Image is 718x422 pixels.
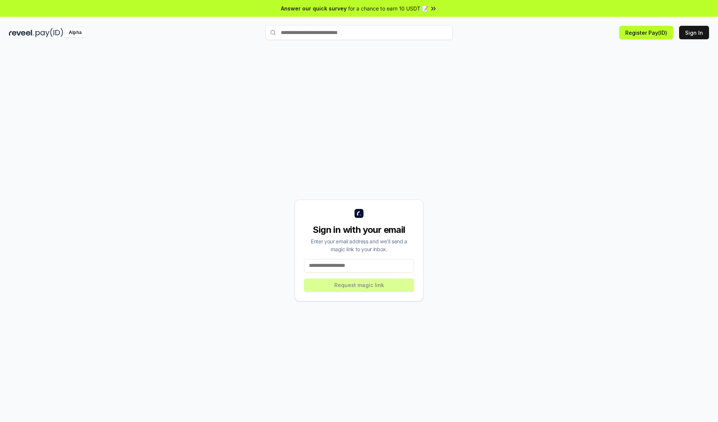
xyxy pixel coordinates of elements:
div: Sign in with your email [304,224,414,236]
img: pay_id [36,28,63,37]
button: Sign In [679,26,709,39]
div: Enter your email address and we’ll send a magic link to your inbox. [304,237,414,253]
img: reveel_dark [9,28,34,37]
div: Alpha [65,28,86,37]
span: for a chance to earn 10 USDT 📝 [348,4,428,12]
img: logo_small [355,209,363,218]
span: Answer our quick survey [281,4,347,12]
button: Register Pay(ID) [619,26,673,39]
